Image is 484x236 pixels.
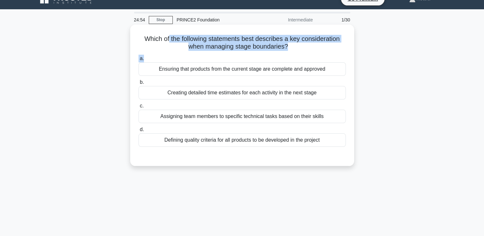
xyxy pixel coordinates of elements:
[173,13,261,26] div: PRINCE2 Foundation
[140,127,144,132] span: d.
[139,62,346,76] div: Ensuring that products from the current stage are complete and approved
[138,35,346,51] h5: Which of the following statements best describes a key consideration when managing stage boundaries?
[140,103,144,108] span: c.
[139,86,346,99] div: Creating detailed time estimates for each activity in the next stage
[317,13,354,26] div: 1/30
[139,133,346,147] div: Defining quality criteria for all products to be developed in the project
[140,79,144,85] span: b.
[149,16,173,24] a: Stop
[140,56,144,61] span: a.
[261,13,317,26] div: Intermediate
[139,110,346,123] div: Assigning team members to specific technical tasks based on their skills
[130,13,149,26] div: 24:54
